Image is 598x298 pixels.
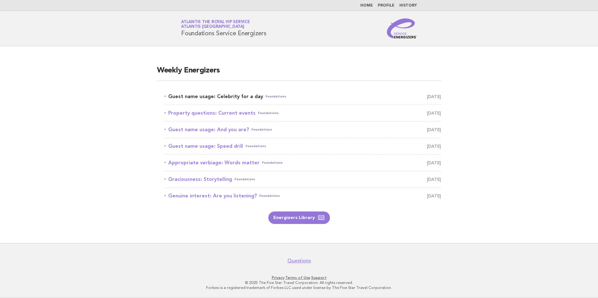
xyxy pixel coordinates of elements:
a: Guest name usage: Celebrity for a dayFoundations [DATE] [165,92,441,101]
span: [DATE] [427,158,441,167]
a: Guest name usage: And you are?Foundations [DATE] [165,125,441,134]
a: Privacy [272,276,284,280]
a: Home [360,4,373,7]
span: [DATE] [427,175,441,184]
span: Foundations [262,158,283,167]
span: Atlantis [GEOGRAPHIC_DATA] [181,25,244,29]
a: Property questions: Current eventsFoundations [DATE] [165,109,441,117]
a: Atlantis the Royal VIP ServiceAtlantis [GEOGRAPHIC_DATA] [181,20,250,29]
span: Foundations [266,92,286,101]
a: Genuine interest: Are you listening?Foundations [DATE] [165,191,441,200]
a: Graciousness: StorytellingFoundations [DATE] [165,175,441,184]
span: Foundations [246,142,266,151]
img: Service Energizers [387,18,417,38]
a: Questions [287,258,311,264]
p: Forbes is a registered trademark of Forbes LLC used under license by The Five Star Travel Corpora... [108,285,490,290]
span: Foundations [235,175,255,184]
span: Foundations [259,191,280,200]
span: Foundations [258,109,279,117]
a: History [399,4,417,7]
span: [DATE] [427,109,441,117]
a: Energizers Library [268,211,330,224]
a: Guest name usage: Speed drillFoundations [DATE] [165,142,441,151]
a: Support [311,276,327,280]
h2: Weekly Energizers [157,66,441,81]
h1: Foundations Service Energizers [181,20,266,37]
a: Profile [378,4,394,7]
span: [DATE] [427,125,441,134]
span: [DATE] [427,142,441,151]
a: Terms of Use [285,276,310,280]
span: [DATE] [427,191,441,200]
span: [DATE] [427,92,441,101]
p: · · [108,275,490,280]
span: Foundations [251,125,272,134]
a: Appropriate verbiage: Words matterFoundations [DATE] [165,158,441,167]
p: © 2025 The Five Star Travel Corporation. All rights reserved. [108,280,490,285]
